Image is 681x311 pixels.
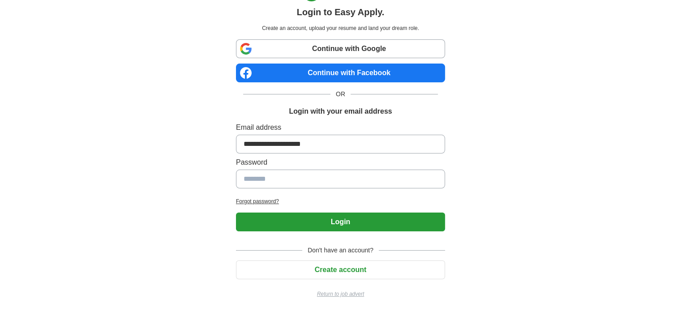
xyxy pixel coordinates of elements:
button: Create account [236,260,445,279]
label: Password [236,157,445,168]
span: Don't have an account? [302,246,379,255]
a: Continue with Google [236,39,445,58]
button: Login [236,213,445,231]
a: Return to job advert [236,290,445,298]
span: OR [330,89,351,99]
h1: Login to Easy Apply. [297,5,385,19]
a: Create account [236,266,445,273]
a: Continue with Facebook [236,64,445,82]
a: Forgot password? [236,197,445,205]
label: Email address [236,122,445,133]
h1: Login with your email address [289,106,392,117]
p: Create an account, upload your resume and land your dream role. [238,24,443,32]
